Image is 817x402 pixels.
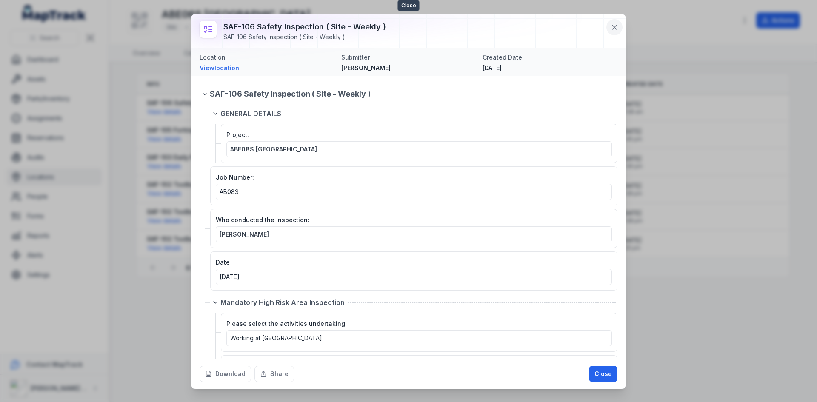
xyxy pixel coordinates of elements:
[341,54,370,61] span: Submitter
[226,320,345,327] span: Please select the activities undertaking
[226,131,249,138] span: Project:
[220,273,240,280] span: [DATE]
[220,297,345,308] span: Mandatory High Risk Area Inspection
[220,188,239,195] span: AB08S
[200,64,334,72] a: Viewlocation
[223,21,386,33] h3: SAF-106 Safety Inspection ( Site - Weekly )
[230,145,608,154] a: ABE08S [GEOGRAPHIC_DATA]
[216,174,254,181] span: Job Number:
[216,216,309,223] span: Who conducted the inspection:
[254,366,294,382] button: Share
[483,54,522,61] span: Created Date
[230,334,322,342] span: Working at [GEOGRAPHIC_DATA]
[220,230,608,239] a: [PERSON_NAME]
[341,64,391,71] span: [PERSON_NAME]
[223,33,386,41] div: SAF-106 Safety Inspection ( Site - Weekly )
[398,0,420,11] span: Close
[200,54,226,61] span: Location
[220,108,281,119] span: GENERAL DETAILS
[216,259,230,266] span: Date
[589,366,617,382] button: Close
[220,273,240,280] time: 9/17/2025, 12:00:00 AM
[483,64,502,71] time: 9/17/2025, 11:38:55 AM
[483,64,502,71] span: [DATE]
[210,88,371,100] span: SAF-106 Safety Inspection ( Site - Weekly )
[230,145,317,153] span: ABE08S [GEOGRAPHIC_DATA]
[200,366,251,382] button: Download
